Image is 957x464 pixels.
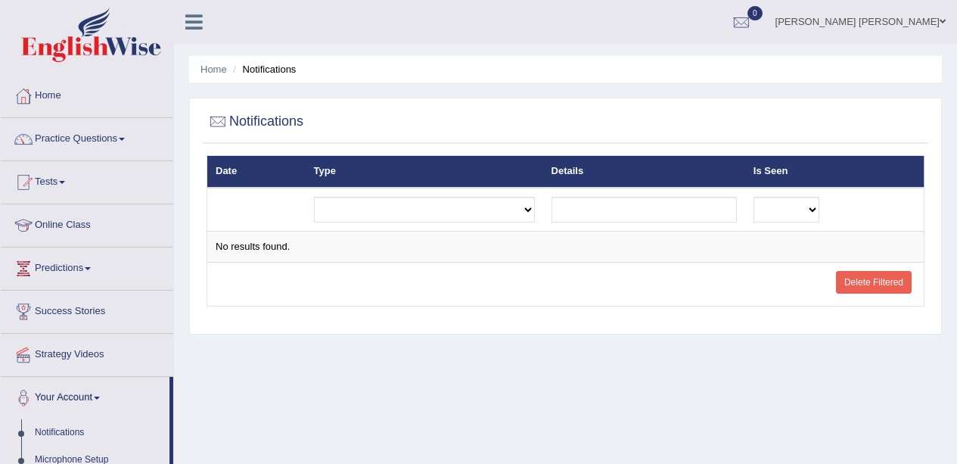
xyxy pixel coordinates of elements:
[28,419,169,447] a: Notifications
[216,240,915,254] div: No results found.
[836,271,912,294] a: Delete Filtered
[216,165,237,176] a: Date
[1,334,173,372] a: Strategy Videos
[552,165,584,176] a: Details
[1,248,173,285] a: Predictions
[200,64,227,75] a: Home
[1,377,169,415] a: Your Account
[753,165,788,176] a: Is Seen
[747,6,763,20] span: 0
[207,111,303,133] h2: Notifications
[1,204,173,242] a: Online Class
[314,165,336,176] a: Type
[1,291,173,329] a: Success Stories
[1,75,173,113] a: Home
[229,62,296,76] li: Notifications
[1,161,173,199] a: Tests
[1,118,173,156] a: Practice Questions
